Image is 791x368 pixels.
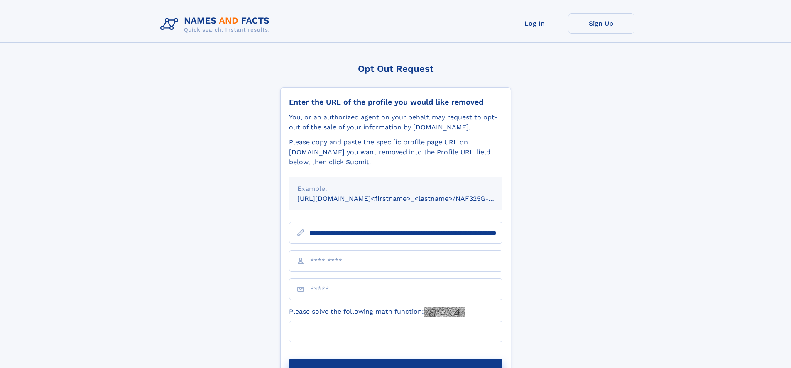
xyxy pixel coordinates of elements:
[502,13,568,34] a: Log In
[289,307,465,317] label: Please solve the following math function:
[289,112,502,132] div: You, or an authorized agent on your behalf, may request to opt-out of the sale of your informatio...
[157,13,277,36] img: Logo Names and Facts
[289,137,502,167] div: Please copy and paste the specific profile page URL on [DOMAIN_NAME] you want removed into the Pr...
[297,195,518,202] small: [URL][DOMAIN_NAME]<firstname>_<lastname>/NAF325G-xxxxxxxx
[568,13,634,34] a: Sign Up
[297,184,494,194] div: Example:
[280,63,511,74] div: Opt Out Request
[289,97,502,107] div: Enter the URL of the profile you would like removed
